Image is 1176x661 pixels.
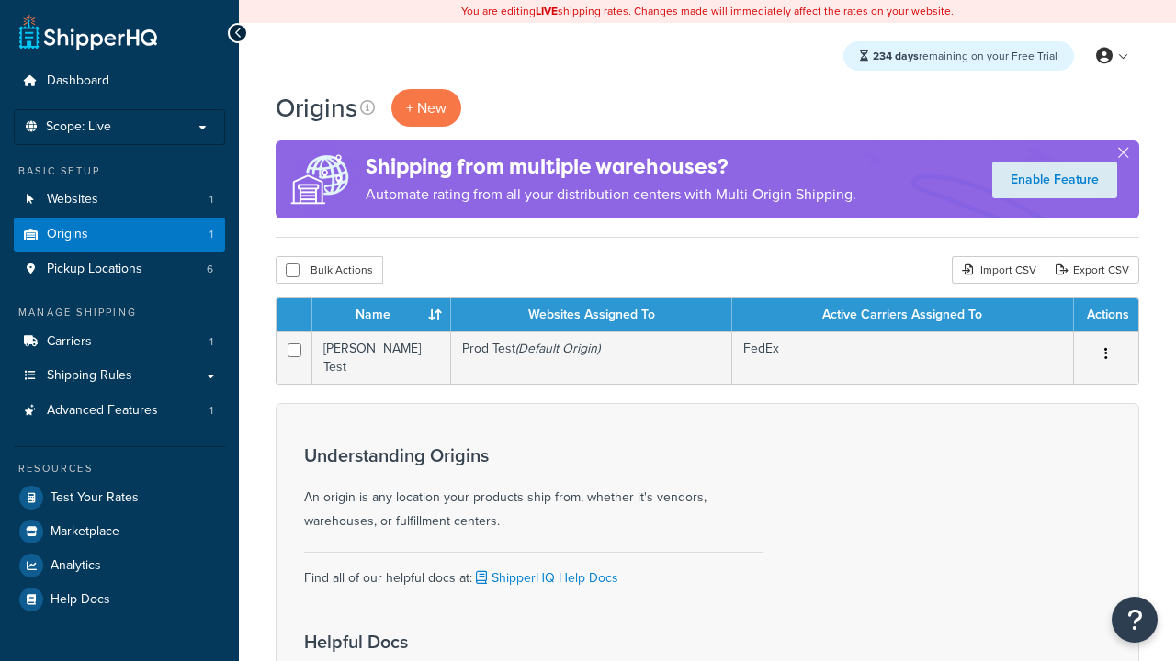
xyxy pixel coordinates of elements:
[304,445,763,533] div: An origin is any location your products ship from, whether it's vendors, warehouses, or fulfillme...
[14,461,225,476] div: Resources
[14,394,225,428] li: Advanced Features
[14,305,225,320] div: Manage Shipping
[14,183,225,217] a: Websites 1
[304,632,668,652] h3: Helpful Docs
[451,331,732,384] td: Prod Test
[46,119,111,135] span: Scope: Live
[19,14,157,50] a: ShipperHQ Home
[14,359,225,393] a: Shipping Rules
[843,41,1074,71] div: remaining on your Free Trial
[276,90,357,126] h1: Origins
[1046,256,1139,284] a: Export CSV
[209,334,213,350] span: 1
[207,262,213,277] span: 6
[732,331,1074,384] td: FedEx
[1074,298,1138,331] th: Actions
[47,368,132,384] span: Shipping Rules
[14,515,225,548] a: Marketplace
[14,183,225,217] li: Websites
[14,325,225,359] li: Carriers
[14,163,225,179] div: Basic Setup
[47,227,88,242] span: Origins
[304,445,763,465] h3: Understanding Origins
[873,48,919,64] strong: 234 days
[51,592,110,608] span: Help Docs
[14,252,225,286] a: Pickup Locations 6
[304,552,763,590] div: Find all of our helpful docs at:
[536,3,558,19] b: LIVE
[451,298,732,331] th: Websites Assigned To
[47,192,98,207] span: Websites
[992,162,1117,198] a: Enable Feature
[276,140,366,218] img: ad-origins-multi-dfa493678c5a35abed25fd24b4b8a3fa3505936ce257c16c00bdefe2f3200be3.png
[14,481,225,514] a: Test Your Rates
[51,490,139,506] span: Test Your Rates
[47,73,109,89] span: Dashboard
[391,89,461,127] a: + New
[406,97,447,118] span: + New
[14,218,225,252] a: Origins 1
[366,182,856,207] p: Automate rating from all your distribution centers with Multi-Origin Shipping.
[312,298,451,331] th: Name : activate to sort column ascending
[312,331,451,384] td: [PERSON_NAME] Test
[47,262,142,277] span: Pickup Locations
[14,394,225,428] a: Advanced Features 1
[1112,597,1158,643] button: Open Resource Center
[14,252,225,286] li: Pickup Locations
[51,558,101,574] span: Analytics
[209,192,213,207] span: 1
[51,524,119,540] span: Marketplace
[14,64,225,98] a: Dashboard
[515,339,600,358] i: (Default Origin)
[14,549,225,582] a: Analytics
[47,334,92,350] span: Carriers
[14,325,225,359] a: Carriers 1
[14,218,225,252] li: Origins
[732,298,1074,331] th: Active Carriers Assigned To
[366,151,856,182] h4: Shipping from multiple warehouses?
[14,583,225,616] a: Help Docs
[209,403,213,419] span: 1
[276,256,383,284] button: Bulk Actions
[209,227,213,242] span: 1
[952,256,1046,284] div: Import CSV
[472,568,618,588] a: ShipperHQ Help Docs
[47,403,158,419] span: Advanced Features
